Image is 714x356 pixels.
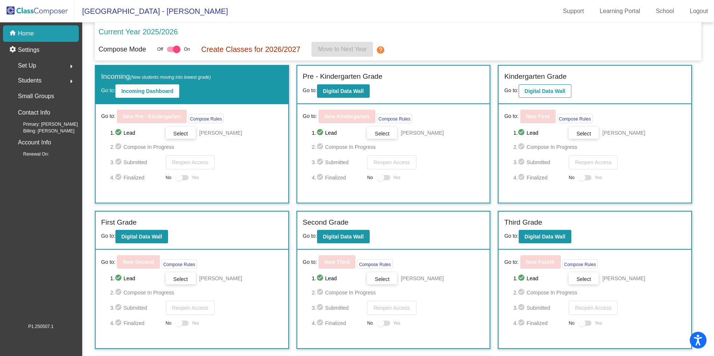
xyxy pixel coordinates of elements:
mat-icon: check_circle [316,128,325,137]
button: Digital Data Wall [115,230,168,243]
span: 2. Compose In Progress [513,143,686,152]
p: Compose Mode [99,44,146,54]
button: Select [367,272,397,284]
span: Move to Next Year [318,46,367,52]
p: Small Groups [18,91,54,102]
span: Yes [393,173,401,182]
button: Reopen Access [569,301,618,315]
span: Yes [192,319,199,328]
button: New Third [319,255,356,269]
span: Yes [192,173,199,182]
button: Select [166,272,196,284]
span: Set Up [18,60,36,71]
b: New Fourth [526,259,555,265]
mat-icon: check_circle [316,274,325,283]
span: Go to: [101,87,115,93]
button: Compose Rules [357,259,392,269]
p: Settings [18,46,40,54]
span: Go to: [303,112,317,120]
b: Digital Data Wall [525,234,565,240]
span: Go to: [504,112,518,120]
span: Reopen Access [172,305,208,311]
span: 2. Compose In Progress [110,143,282,152]
button: Compose Rules [188,114,224,123]
mat-icon: check_circle [115,158,124,167]
span: 2. Compose In Progress [513,288,686,297]
span: 4. Finalized [513,173,565,182]
span: [PERSON_NAME] [602,129,645,137]
span: Renewal On: [11,151,49,157]
span: Reopen Access [172,159,208,165]
p: Current Year 2025/2026 [99,26,178,37]
span: 2. Compose In Progress [110,288,282,297]
b: New Pre - Kindergarten [123,113,181,119]
mat-icon: check_circle [316,158,325,167]
p: Contact Info [18,107,50,118]
label: Second Grade [303,217,349,228]
a: School [650,5,680,17]
span: 4. Finalized [312,319,363,328]
b: New Third [325,259,350,265]
mat-icon: check_circle [115,319,124,328]
span: Reopen Access [373,159,410,165]
span: 1. Lead [110,274,162,283]
mat-icon: check_circle [115,303,124,312]
span: 1. Lead [513,274,565,283]
mat-icon: check_circle [115,143,124,152]
label: Pre - Kindergarten Grade [303,71,382,82]
b: Digital Data Wall [323,234,364,240]
button: New Pre - Kindergarten [117,110,187,123]
span: Go to: [101,258,115,266]
span: Go to: [303,258,317,266]
span: Yes [595,173,602,182]
span: [GEOGRAPHIC_DATA] - [PERSON_NAME] [75,5,228,17]
mat-icon: check_circle [518,128,527,137]
button: Compose Rules [557,114,593,123]
b: New Kindergarten [325,113,369,119]
a: Logout [684,5,714,17]
button: Reopen Access [367,155,416,169]
span: 3. Submitted [312,158,363,167]
mat-icon: check_circle [115,288,124,297]
span: Reopen Access [575,159,611,165]
span: (New students moving into lowest grade) [130,75,211,80]
b: New Second [123,259,154,265]
span: 3. Submitted [312,303,363,312]
mat-icon: check_circle [115,173,124,182]
span: [PERSON_NAME] [602,275,645,282]
button: Reopen Access [166,301,215,315]
mat-icon: home [9,29,18,38]
span: 4. Finalized [110,173,162,182]
span: Select [173,131,188,137]
span: 1. Lead [312,128,363,137]
span: Yes [595,319,602,328]
mat-icon: check_circle [316,288,325,297]
span: 3. Submitted [513,158,565,167]
span: No [367,174,373,181]
button: Digital Data Wall [317,84,370,98]
button: Select [569,127,599,139]
button: New Fourth [520,255,561,269]
span: 3. Submitted [513,303,565,312]
mat-icon: check_circle [518,288,527,297]
mat-icon: check_circle [115,128,124,137]
span: No [166,320,171,327]
label: Third Grade [504,217,542,228]
span: Reopen Access [575,305,611,311]
button: Incoming Dashboard [115,84,179,98]
span: No [569,320,574,327]
mat-icon: check_circle [115,274,124,283]
span: Billing: [PERSON_NAME] [11,128,74,134]
span: Select [375,276,389,282]
span: [PERSON_NAME] [199,129,242,137]
span: 2. Compose In Progress [312,288,484,297]
mat-icon: check_circle [316,303,325,312]
span: 1. Lead [312,274,363,283]
span: Primary: [PERSON_NAME] [11,121,78,128]
span: Students [18,75,41,86]
span: [PERSON_NAME] [401,129,444,137]
span: 1. Lead [110,128,162,137]
p: Create Classes for 2026/2027 [201,44,301,55]
b: New First [526,113,550,119]
span: No [367,320,373,327]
